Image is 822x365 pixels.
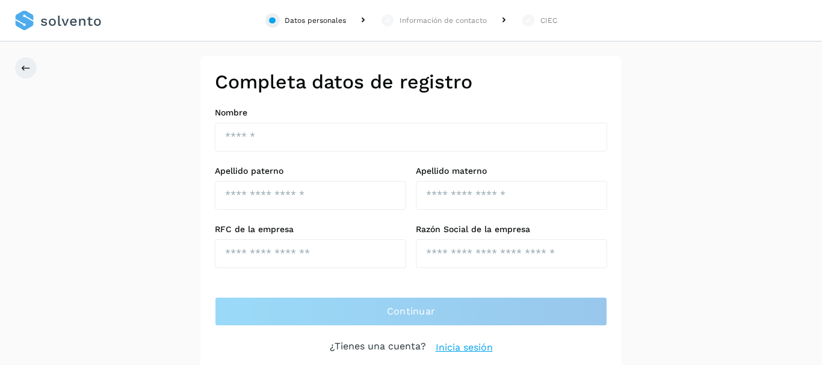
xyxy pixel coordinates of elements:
div: Datos personales [285,15,346,26]
button: Continuar [215,297,607,326]
label: RFC de la empresa [215,224,406,235]
a: Inicia sesión [436,340,493,355]
label: Apellido materno [416,166,607,176]
div: CIEC [540,15,557,26]
h2: Completa datos de registro [215,70,607,93]
label: Nombre [215,108,607,118]
label: Apellido paterno [215,166,406,176]
p: ¿Tienes una cuenta? [330,340,426,355]
label: Razón Social de la empresa [416,224,607,235]
div: Información de contacto [400,15,487,26]
span: Continuar [387,305,436,318]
